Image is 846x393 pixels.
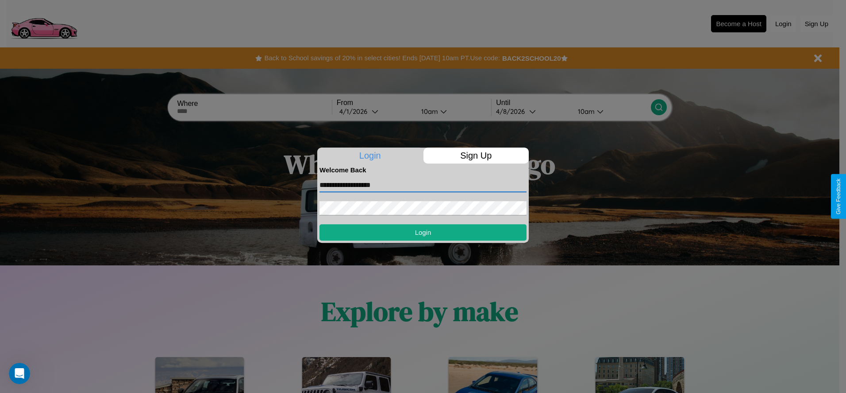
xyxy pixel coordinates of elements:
[9,363,30,384] iframe: Intercom live chat
[319,166,527,174] h4: Welcome Back
[317,148,423,163] p: Login
[319,224,527,241] button: Login
[835,179,842,214] div: Give Feedback
[423,148,529,163] p: Sign Up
